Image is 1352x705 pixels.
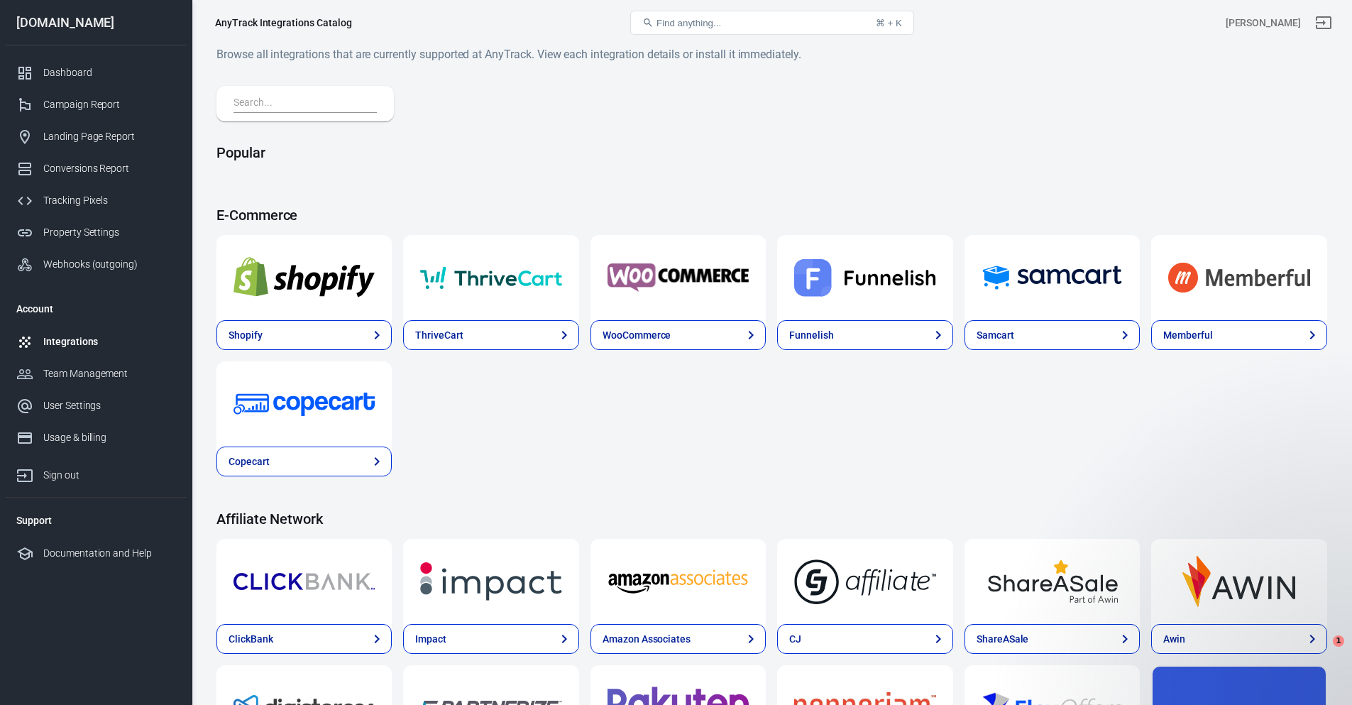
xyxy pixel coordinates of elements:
[789,328,834,343] div: Funnelish
[1226,16,1301,31] div: Account id: Kz40c9cP
[5,89,187,121] a: Campaign Report
[630,11,914,35] button: Find anything...⌘ + K
[233,94,371,113] input: Search...
[656,18,721,28] span: Find anything...
[216,45,1327,63] h6: Browse all integrations that are currently supported at AnyTrack. View each integration details o...
[43,366,175,381] div: Team Management
[1168,252,1309,303] img: Memberful
[590,320,766,350] a: WooCommerce
[216,539,392,624] a: ClickBank
[216,447,392,476] a: Copecart
[5,185,187,217] a: Tracking Pixels
[1304,635,1338,670] iframe: Intercom live chat
[5,16,187,29] div: [DOMAIN_NAME]
[420,252,561,303] img: ThriveCart
[590,235,766,320] a: WooCommerce
[43,468,175,483] div: Sign out
[1151,320,1326,350] a: Memberful
[5,503,187,537] li: Support
[5,121,187,153] a: Landing Page Report
[777,320,952,350] a: Funnelish
[43,546,175,561] div: Documentation and Help
[415,632,446,647] div: Impact
[216,510,1327,528] h4: Affiliate Network
[43,129,175,144] div: Landing Page Report
[216,235,392,320] a: Shopify
[608,556,749,607] img: Amazon Associates
[233,378,375,430] img: Copecart
[415,328,463,343] div: ThriveCart
[43,161,175,176] div: Conversions Report
[43,398,175,413] div: User Settings
[5,390,187,422] a: User Settings
[1307,6,1341,40] a: Sign out
[43,193,175,208] div: Tracking Pixels
[215,16,352,30] div: AnyTrack Integrations Catalog
[229,454,270,469] div: Copecart
[603,632,691,647] div: Amazon Associates
[229,328,263,343] div: Shopify
[403,320,578,350] a: ThriveCart
[216,144,1327,161] h4: Popular
[964,624,1140,654] a: ShareASale
[403,624,578,654] a: Impact
[420,556,561,607] img: Impact
[789,632,801,647] div: CJ
[43,257,175,272] div: Webhooks (outgoing)
[43,97,175,112] div: Campaign Report
[5,248,187,280] a: Webhooks (outgoing)
[982,252,1123,303] img: Samcart
[233,252,375,303] img: Shopify
[43,334,175,349] div: Integrations
[5,358,187,390] a: Team Management
[5,292,187,326] li: Account
[1151,235,1326,320] a: Memberful
[1163,328,1213,343] div: Memberful
[977,328,1014,343] div: Samcart
[403,235,578,320] a: ThriveCart
[229,632,273,647] div: ClickBank
[5,217,187,248] a: Property Settings
[5,454,187,491] a: Sign out
[876,18,902,28] div: ⌘ + K
[794,556,935,607] img: CJ
[216,361,392,447] a: Copecart
[43,65,175,80] div: Dashboard
[977,632,1029,647] div: ShareASale
[590,624,766,654] a: Amazon Associates
[43,225,175,240] div: Property Settings
[964,320,1140,350] a: Samcart
[5,153,187,185] a: Conversions Report
[608,252,749,303] img: WooCommerce
[233,556,375,607] img: ClickBank
[964,235,1140,320] a: Samcart
[777,539,952,624] a: CJ
[43,430,175,445] div: Usage & billing
[403,539,578,624] a: Impact
[216,320,392,350] a: Shopify
[982,556,1123,607] img: ShareASale
[794,252,935,303] img: Funnelish
[1151,539,1326,624] a: Awin
[5,57,187,89] a: Dashboard
[777,624,952,654] a: CJ
[1333,635,1344,647] span: 1
[964,539,1140,624] a: ShareASale
[5,326,187,358] a: Integrations
[603,328,671,343] div: WooCommerce
[590,539,766,624] a: Amazon Associates
[777,235,952,320] a: Funnelish
[5,422,187,454] a: Usage & billing
[216,624,392,654] a: ClickBank
[216,207,1327,224] h4: E-Commerce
